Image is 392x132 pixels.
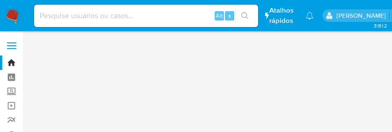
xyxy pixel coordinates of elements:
[34,10,258,22] input: Pesquise usuários ou casos...
[269,6,297,25] span: Atalhos rápidos
[216,11,223,20] span: Alt
[228,11,231,20] span: s
[235,9,254,22] button: search-icon
[336,11,389,20] p: igor.silva@mercadolivre.com
[306,12,314,20] a: Notificações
